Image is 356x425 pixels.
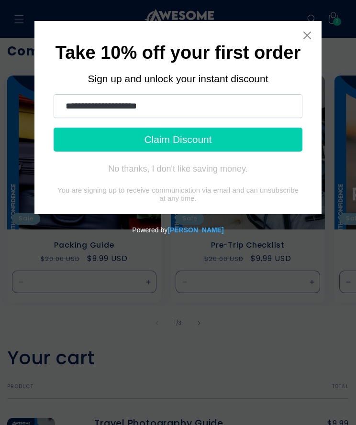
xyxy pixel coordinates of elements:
[302,31,312,40] a: Close widget
[4,214,352,246] div: Powered by
[167,226,223,234] a: Powered by Tydal
[54,186,302,202] div: You are signing up to receive communication via email and can unsubscribe at any time.
[54,128,302,152] button: Claim Discount
[54,45,302,61] h1: Take 10% off your first order
[54,73,302,85] div: Sign up and unlock your instant discount
[108,164,247,174] div: No thanks, I don't like saving money.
